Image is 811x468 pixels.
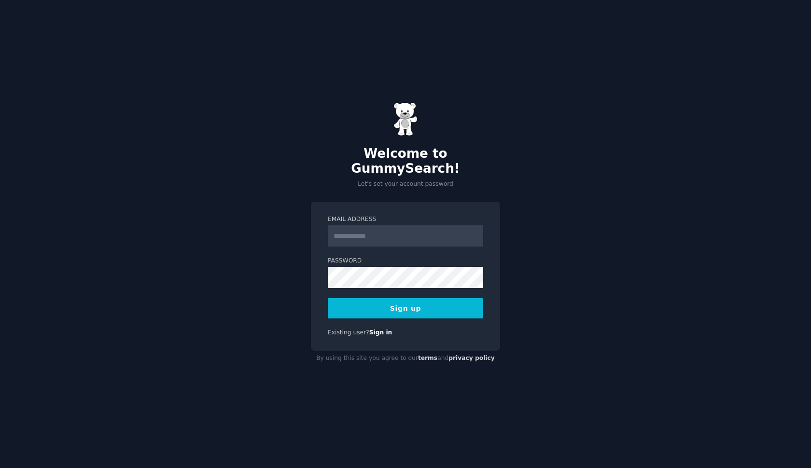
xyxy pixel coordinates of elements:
div: By using this site you agree to our and [311,351,500,366]
p: Let's set your account password [311,180,500,189]
a: privacy policy [448,355,495,361]
a: Sign in [369,329,392,336]
span: Existing user? [328,329,369,336]
a: terms [418,355,437,361]
label: Password [328,257,483,265]
img: Gummy Bear [393,102,418,136]
label: Email Address [328,215,483,224]
button: Sign up [328,298,483,318]
h2: Welcome to GummySearch! [311,146,500,177]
